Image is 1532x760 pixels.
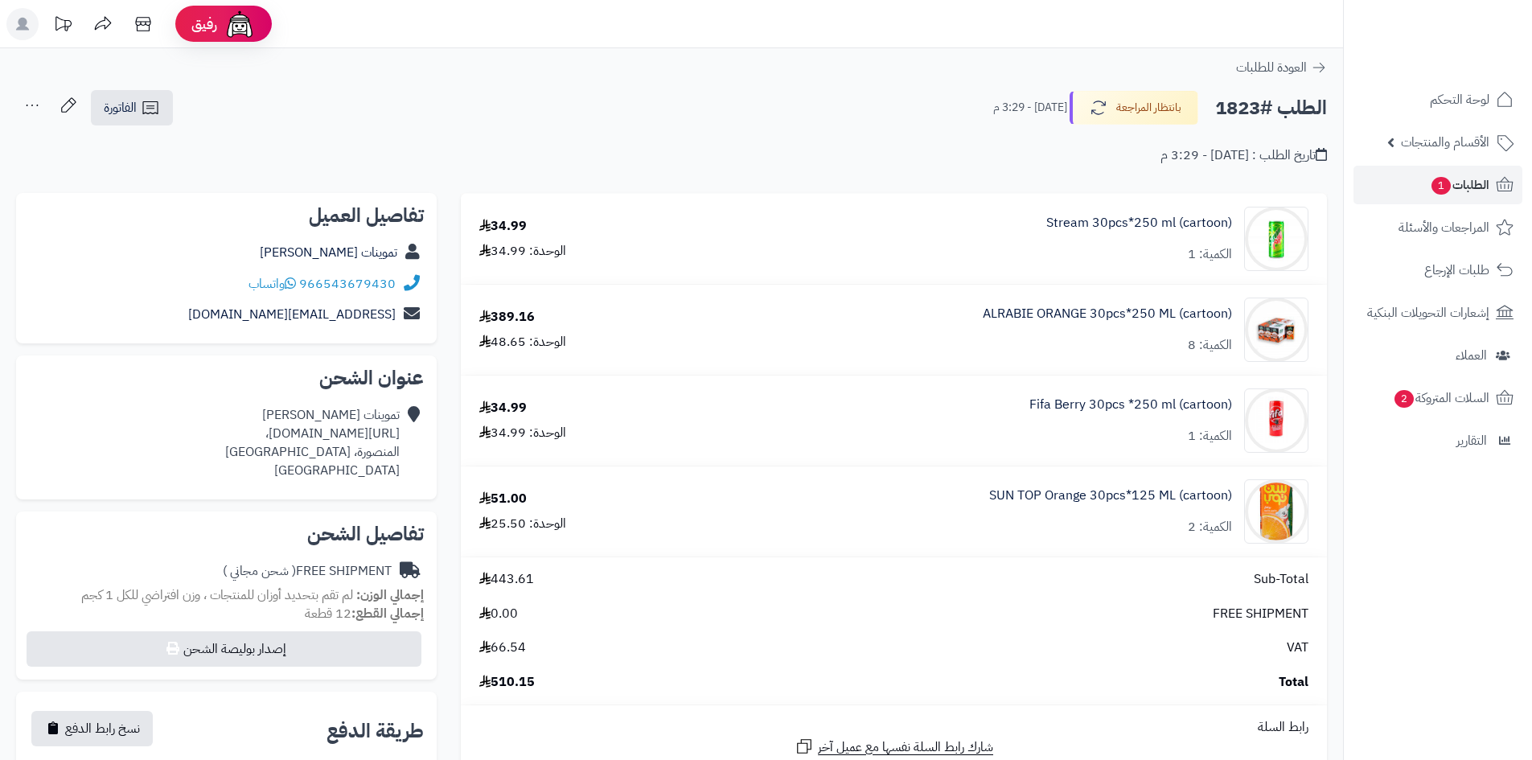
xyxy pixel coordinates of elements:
[248,274,296,294] a: واتساب
[1353,166,1522,204] a: الطلبات1
[1431,176,1451,195] span: 1
[1430,174,1489,196] span: الطلبات
[1215,92,1327,125] h2: الطلب #1823
[1367,302,1489,324] span: إشعارات التحويلات البنكية
[1423,12,1517,46] img: logo-2.png
[1353,294,1522,332] a: إشعارات التحويلات البنكية
[993,100,1067,116] small: [DATE] - 3:29 م
[467,718,1320,737] div: رابط السلة
[191,14,217,34] span: رفيق
[305,604,424,623] small: 12 قطعة
[327,721,424,741] h2: طريقة الدفع
[479,424,566,442] div: الوحدة: 34.99
[1430,88,1489,111] span: لوحة التحكم
[1353,336,1522,375] a: العملاء
[479,605,518,623] span: 0.00
[1353,80,1522,119] a: لوحة التحكم
[479,399,527,417] div: 34.99
[1236,58,1327,77] a: العودة للطلبات
[65,719,140,738] span: نسخ رابط الدفع
[223,561,296,581] span: ( شحن مجاني )
[795,737,993,757] a: شارك رابط السلة نفسها مع عميل آخر
[1279,673,1308,692] span: Total
[983,305,1232,323] a: ALRABIE ORANGE 30pcs*250 ML (cartoon)
[1188,427,1232,446] div: الكمية: 1
[188,305,396,324] a: [EMAIL_ADDRESS][DOMAIN_NAME]
[225,406,400,479] div: تموينات [PERSON_NAME] [URL][DOMAIN_NAME]، المنصورة، [GEOGRAPHIC_DATA] [GEOGRAPHIC_DATA]
[479,490,527,508] div: 51.00
[1188,245,1232,264] div: الكمية: 1
[1160,146,1327,165] div: تاريخ الطلب : [DATE] - 3:29 م
[1236,58,1307,77] span: العودة للطلبات
[989,487,1232,505] a: SUN TOP Orange 30pcs*125 ML (cartoon)
[1046,214,1232,232] a: Stream 30pcs*250 ml (cartoon)
[351,604,424,623] strong: إجمالي القطع:
[479,333,566,351] div: الوحدة: 48.65
[81,585,353,605] span: لم تقم بتحديد أوزان للمنتجات ، وزن افتراضي للكل 1 كجم
[1213,605,1308,623] span: FREE SHIPMENT
[1188,336,1232,355] div: الكمية: 8
[479,570,534,589] span: 443.61
[1287,639,1308,657] span: VAT
[1456,344,1487,367] span: العملاء
[1188,518,1232,536] div: الكمية: 2
[479,242,566,261] div: الوحدة: 34.99
[479,217,527,236] div: 34.99
[479,639,526,657] span: 66.54
[1245,388,1308,453] img: 1747830032-80002185-90x90.jpg
[31,711,153,746] button: نسخ رابط الدفع
[260,243,397,262] a: تموينات [PERSON_NAME]
[818,738,993,757] span: شارك رابط السلة نفسها مع عميل آخر
[479,308,535,327] div: 389.16
[1254,570,1308,589] span: Sub-Total
[1245,479,1308,544] img: 1748070590-81k392PEHFL._AC_SL1500-90x90.jpg
[27,631,421,667] button: إصدار بوليصة الشحن
[356,585,424,605] strong: إجمالي الوزن:
[1353,379,1522,417] a: السلات المتروكة2
[104,98,137,117] span: الفاتورة
[1245,207,1308,271] img: 1747647960-27a9ea17-d49e-44da-841b-3d0703cf-90x90.jpg
[29,206,424,225] h2: تفاصيل العميل
[299,274,396,294] a: 966543679430
[1399,216,1489,239] span: المراجعات والأسئلة
[224,8,256,40] img: ai-face.png
[479,515,566,533] div: الوحدة: 25.50
[479,673,535,692] span: 510.15
[1070,91,1198,125] button: بانتظار المراجعة
[1353,421,1522,460] a: التقارير
[29,524,424,544] h2: تفاصيل الشحن
[1393,387,1489,409] span: السلات المتروكة
[1353,251,1522,290] a: طلبات الإرجاع
[1456,429,1487,452] span: التقارير
[1245,298,1308,362] img: 1747753193-b629fba5-3101-4607-8c76-c246a9db-90x90.jpg
[1394,389,1414,408] span: 2
[91,90,173,125] a: الفاتورة
[1424,259,1489,281] span: طلبات الإرجاع
[29,368,424,388] h2: عنوان الشحن
[1401,131,1489,154] span: الأقسام والمنتجات
[1029,396,1232,414] a: Fifa Berry 30pcs *250 ml (cartoon)
[223,562,392,581] div: FREE SHIPMENT
[1353,208,1522,247] a: المراجعات والأسئلة
[43,8,83,44] a: تحديثات المنصة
